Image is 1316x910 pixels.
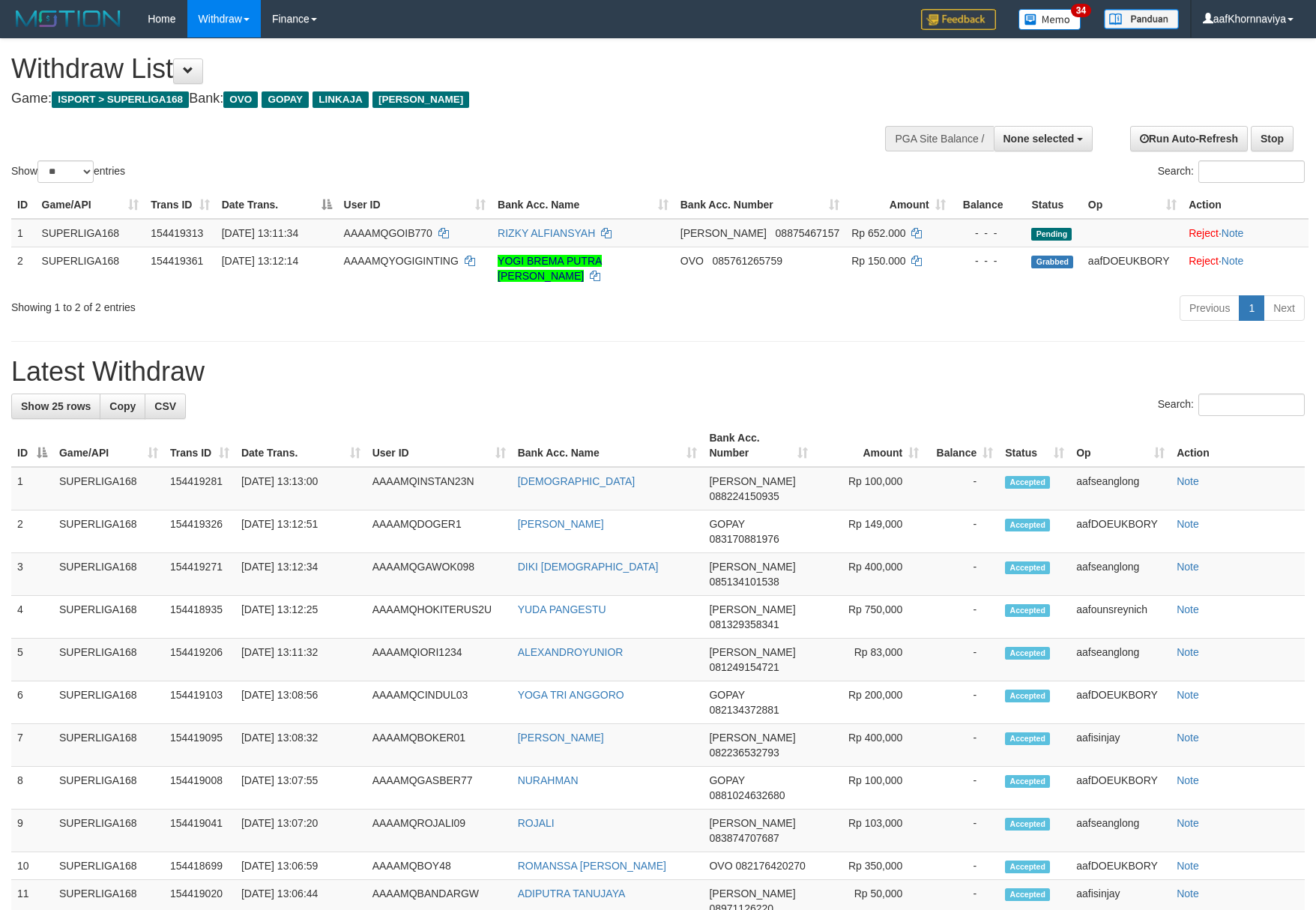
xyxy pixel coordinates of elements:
[11,219,36,247] td: 1
[151,255,203,267] span: 154419361
[709,732,795,744] span: [PERSON_NAME]
[366,424,512,467] th: User ID: activate to sort column ascending
[518,603,606,615] a: YUDA PANGESTU
[372,91,469,108] span: [PERSON_NAME]
[1177,561,1199,573] a: Note
[366,852,512,880] td: AAAAMQBOY48
[994,126,1093,151] button: None selected
[709,689,744,701] span: GOPAY
[11,54,863,84] h1: Withdraw List
[366,510,512,553] td: AAAAMQDOGER1
[709,490,779,502] span: Copy 088224150935 to clipboard
[366,553,512,596] td: AAAAMQGAWOK098
[925,852,999,880] td: -
[885,126,993,151] div: PGA Site Balance /
[36,191,145,219] th: Game/API: activate to sort column ascending
[1070,596,1171,639] td: aafounsreynich
[1189,255,1219,267] a: Reject
[235,596,366,639] td: [DATE] 13:12:25
[145,394,186,419] a: CSV
[703,424,814,467] th: Bank Acc. Number: activate to sort column ascending
[851,227,905,239] span: Rp 652.000
[1005,861,1050,873] span: Accepted
[1070,424,1171,467] th: Op: activate to sort column ascending
[1198,394,1305,416] input: Search:
[11,553,53,596] td: 3
[100,394,145,419] a: Copy
[1005,775,1050,788] span: Accepted
[262,91,309,108] span: GOPAY
[1104,9,1179,29] img: panduan.png
[11,247,36,289] td: 2
[223,91,258,108] span: OVO
[709,533,779,545] span: Copy 083170881976 to clipboard
[1183,247,1309,289] td: ·
[709,774,744,786] span: GOPAY
[1239,295,1264,321] a: 1
[1177,888,1199,900] a: Note
[164,596,235,639] td: 154418935
[1005,476,1050,489] span: Accepted
[1070,553,1171,596] td: aafseanglong
[11,160,125,183] label: Show entries
[164,767,235,810] td: 154419008
[235,724,366,767] td: [DATE] 13:08:32
[709,832,779,844] span: Copy 083874707687 to clipboard
[1005,732,1050,745] span: Accepted
[53,424,164,467] th: Game/API: activate to sort column ascending
[1222,255,1244,267] a: Note
[713,255,782,267] span: Copy 085761265759 to clipboard
[1222,227,1244,239] a: Note
[11,639,53,681] td: 5
[814,467,925,510] td: Rp 100,000
[925,553,999,596] td: -
[366,639,512,681] td: AAAAMQIORI1234
[709,747,779,759] span: Copy 082236532793 to clipboard
[814,639,925,681] td: Rp 83,000
[512,424,704,467] th: Bank Acc. Name: activate to sort column ascending
[518,646,624,658] a: ALEXANDROYUNIOR
[53,639,164,681] td: SUPERLIGA168
[709,888,795,900] span: [PERSON_NAME]
[518,817,555,829] a: ROJALI
[1177,860,1199,872] a: Note
[235,639,366,681] td: [DATE] 13:11:32
[1177,817,1199,829] a: Note
[53,467,164,510] td: SUPERLIGA168
[1177,689,1199,701] a: Note
[145,191,216,219] th: Trans ID: activate to sort column ascending
[11,596,53,639] td: 4
[1031,256,1073,268] span: Grabbed
[11,191,36,219] th: ID
[1031,228,1072,241] span: Pending
[11,852,53,880] td: 10
[235,681,366,724] td: [DATE] 13:08:56
[1130,126,1248,151] a: Run Auto-Refresh
[952,191,1026,219] th: Balance
[851,255,905,267] span: Rp 150.000
[1189,227,1219,239] a: Reject
[235,767,366,810] td: [DATE] 13:07:55
[1171,424,1305,467] th: Action
[709,576,779,588] span: Copy 085134101538 to clipboard
[958,226,1020,241] div: - - -
[37,160,94,183] select: Showentries
[366,724,512,767] td: AAAAMQBOKER01
[53,852,164,880] td: SUPERLIGA168
[11,357,1305,387] h1: Latest Withdraw
[164,510,235,553] td: 154419326
[222,255,298,267] span: [DATE] 13:12:14
[154,400,176,412] span: CSV
[11,724,53,767] td: 7
[518,774,579,786] a: NURAHMAN
[1070,852,1171,880] td: aafDOEUKBORY
[52,91,189,108] span: ISPORT > SUPERLIGA168
[53,553,164,596] td: SUPERLIGA168
[164,639,235,681] td: 154419206
[1005,647,1050,660] span: Accepted
[1005,561,1050,574] span: Accepted
[814,681,925,724] td: Rp 200,000
[709,661,779,673] span: Copy 081249154721 to clipboard
[151,227,203,239] span: 154419313
[1177,518,1199,530] a: Note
